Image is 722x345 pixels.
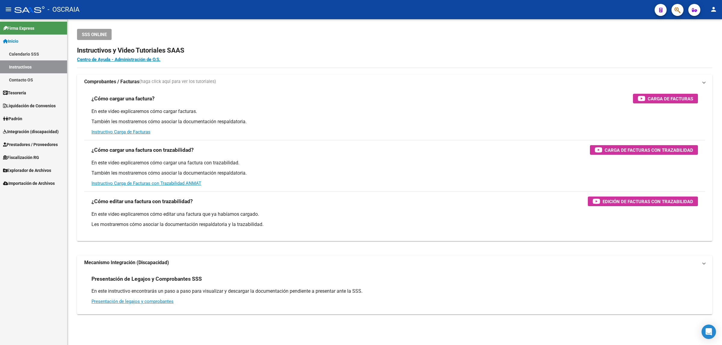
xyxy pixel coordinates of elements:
button: Carga de Facturas [633,94,698,103]
span: Inicio [3,38,18,44]
span: Carga de Facturas [648,95,693,102]
p: En este video explicaremos cómo cargar facturas. [91,108,698,115]
h3: ¿Cómo cargar una factura con trazabilidad? [91,146,194,154]
strong: Mecanismo Integración (Discapacidad) [84,259,169,266]
span: Prestadores / Proveedores [3,141,58,148]
span: (haga click aquí para ver los tutoriales) [139,78,216,85]
span: Tesorería [3,90,26,96]
p: Les mostraremos cómo asociar la documentación respaldatoria y la trazabilidad. [91,221,698,228]
div: Open Intercom Messenger [702,325,716,339]
mat-icon: menu [5,6,12,13]
strong: Comprobantes / Facturas [84,78,139,85]
h2: Instructivos y Video Tutoriales SAAS [77,45,712,56]
button: Edición de Facturas con Trazabilidad [588,197,698,206]
h3: ¿Cómo cargar una factura? [91,94,155,103]
span: Carga de Facturas con Trazabilidad [605,146,693,154]
mat-expansion-panel-header: Comprobantes / Facturas(haga click aquí para ver los tutoriales) [77,75,712,89]
p: En este video explicaremos cómo editar una factura que ya habíamos cargado. [91,211,698,218]
span: Explorador de Archivos [3,167,51,174]
p: También les mostraremos cómo asociar la documentación respaldatoria. [91,170,698,176]
span: Integración (discapacidad) [3,128,59,135]
div: Comprobantes / Facturas(haga click aquí para ver los tutoriales) [77,89,712,241]
a: Instructivo Carga de Facturas [91,129,150,135]
span: Fiscalización RG [3,154,39,161]
button: Carga de Facturas con Trazabilidad [590,145,698,155]
span: Importación de Archivos [3,180,55,187]
div: Mecanismo Integración (Discapacidad) [77,270,712,314]
h3: ¿Cómo editar una factura con trazabilidad? [91,197,193,206]
span: Padrón [3,115,22,122]
mat-icon: person [710,6,717,13]
p: También les mostraremos cómo asociar la documentación respaldatoria. [91,118,698,125]
span: Edición de Facturas con Trazabilidad [603,198,693,205]
span: - OSCRAIA [48,3,79,16]
a: Centro de Ayuda - Administración de O.S. [77,57,160,62]
span: Firma Express [3,25,34,32]
h3: Presentación de Legajos y Comprobantes SSS [91,275,202,283]
mat-expansion-panel-header: Mecanismo Integración (Discapacidad) [77,255,712,270]
p: En este instructivo encontrarás un paso a paso para visualizar y descargar la documentación pendi... [91,288,698,295]
button: SSS ONLINE [77,29,112,40]
a: Presentación de legajos y comprobantes [91,299,174,304]
a: Instructivo Carga de Facturas con Trazabilidad ANMAT [91,181,201,186]
span: Liquidación de Convenios [3,102,56,109]
p: En este video explicaremos cómo cargar una factura con trazabilidad. [91,160,698,166]
span: SSS ONLINE [82,32,107,37]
